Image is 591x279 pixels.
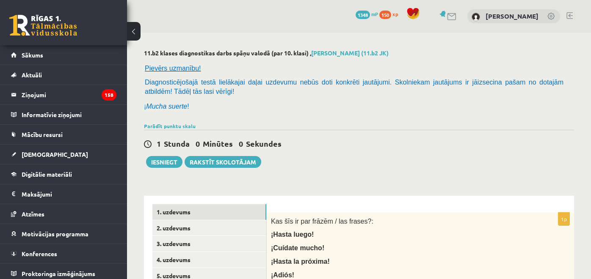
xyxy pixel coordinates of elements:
[146,103,187,110] i: Mucha suerte
[145,65,201,72] span: Pievērs uzmanību!
[11,85,116,104] a: Ziņojumi158
[472,13,480,21] img: Ričards Millers
[144,49,574,57] h2: 11.b2 klases diagnostikas darbs spāņu valodā (par 10. klasi) ,
[371,11,378,17] span: mP
[22,105,116,124] legend: Informatīvie ziņojumi
[9,15,77,36] a: Rīgas 1. Tālmācības vidusskola
[22,71,42,79] span: Aktuāli
[271,231,314,238] span: ¡Hasta luego!
[558,212,570,226] p: 1p
[102,89,116,101] i: 158
[271,258,330,265] span: ¡Hasta la próxima!
[11,204,116,224] a: Atzīmes
[11,164,116,184] a: Digitālie materiāli
[311,49,389,57] a: [PERSON_NAME] (11.b2 JK)
[271,244,324,252] span: ¡Cuídate mucho!
[22,150,88,158] span: [DEMOGRAPHIC_DATA]
[246,139,282,148] span: Sekundes
[152,220,266,236] a: 2. uzdevums
[22,184,116,204] legend: Maksājumi
[239,139,243,148] span: 0
[144,123,196,129] a: Parādīt punktu skalu
[11,125,116,144] a: Mācību resursi
[392,11,398,17] span: xp
[196,139,200,148] span: 0
[11,145,116,164] a: [DEMOGRAPHIC_DATA]
[11,184,116,204] a: Maksājumi
[486,12,539,20] a: [PERSON_NAME]
[22,230,88,238] span: Motivācijas programma
[22,85,116,104] legend: Ziņojumi
[356,11,370,19] span: 1348
[11,105,116,124] a: Informatīvie ziņojumi
[22,131,63,138] span: Mācību resursi
[22,170,72,178] span: Digitālie materiāli
[203,139,233,148] span: Minūtes
[271,271,294,279] span: ¡Adiós!
[379,11,402,17] a: 150 xp
[22,51,43,59] span: Sākums
[185,156,261,168] a: Rakstīt skolotājam
[22,210,44,218] span: Atzīmes
[144,103,189,110] span: ¡ !
[164,139,190,148] span: Stunda
[152,236,266,252] a: 3. uzdevums
[152,252,266,268] a: 4. uzdevums
[157,139,161,148] span: 1
[11,65,116,85] a: Aktuāli
[379,11,391,19] span: 150
[356,11,378,17] a: 1348 mP
[146,156,182,168] button: Iesniegt
[145,79,563,95] span: Diagnosticējošajā testā lielākajai daļai uzdevumu nebūs doti konkrēti jautājumi. Skolniekam jautā...
[152,204,266,220] a: 1. uzdevums
[11,224,116,243] a: Motivācijas programma
[11,45,116,65] a: Sākums
[22,250,57,257] span: Konferences
[11,244,116,263] a: Konferences
[271,218,373,225] span: Kas šīs ir par frāzēm / las frases?:
[22,270,95,277] span: Proktoringa izmēģinājums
